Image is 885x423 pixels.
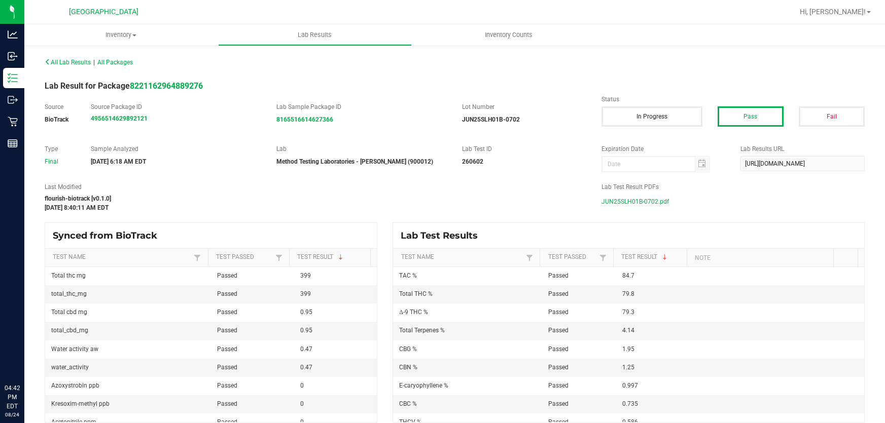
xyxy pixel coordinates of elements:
[622,364,634,371] span: 1.25
[412,24,606,46] a: Inventory Counts
[300,272,311,279] span: 399
[45,204,109,211] strong: [DATE] 8:40:11 AM EDT
[217,400,237,407] span: Passed
[217,382,237,389] span: Passed
[217,272,237,279] span: Passed
[548,290,569,297] span: Passed
[601,194,669,209] span: JUN25SLH01B-0702.pdf
[217,309,237,316] span: Passed
[399,382,448,389] span: E-caryophyllene %
[399,272,417,279] span: TAC %
[97,59,133,66] span: All Packages
[740,144,864,153] label: Lab Results URL
[91,102,261,111] label: Source Package ID
[217,290,237,297] span: Passed
[8,138,18,148] inline-svg: Reports
[217,345,237,353] span: Passed
[597,251,609,264] a: Filter
[548,327,569,334] span: Passed
[462,158,483,165] strong: 260602
[548,400,569,407] span: Passed
[8,95,18,105] inline-svg: Outbound
[276,158,433,165] strong: Method Testing Laboratories - [PERSON_NAME] (900012)
[622,327,634,334] span: 4.14
[687,249,833,267] th: Note
[300,309,312,316] span: 0.95
[45,195,111,202] strong: flourish-biotrack [v0.1.0]
[300,364,312,371] span: 0.47
[622,290,634,297] span: 79.8
[462,116,520,123] strong: JUN25SLH01B-0702
[216,253,273,261] a: Test PassedSortable
[601,95,865,104] label: Status
[10,342,41,372] iframe: Resource center
[622,400,638,407] span: 0.735
[462,144,586,153] label: Lab Test ID
[300,382,304,389] span: 0
[8,117,18,127] inline-svg: Retail
[601,182,865,191] label: Lab Test Result PDFs
[8,73,18,83] inline-svg: Inventory
[399,327,445,334] span: Total Terpenes %
[51,309,87,316] span: Total cbd mg
[622,272,634,279] span: 84.7
[51,327,88,334] span: total_cbd_mg
[53,230,165,241] span: Synced from BioTrack
[621,253,683,261] a: Test ResultSortable
[399,345,417,353] span: CBG %
[337,253,345,261] span: Sortable
[300,400,304,407] span: 0
[45,144,76,153] label: Type
[5,383,20,411] p: 04:42 PM EDT
[601,106,702,127] button: In Progress
[284,30,345,40] span: Lab Results
[548,309,569,316] span: Passed
[601,144,725,153] label: Expiration Date
[217,327,237,334] span: Passed
[130,81,203,91] strong: 8221162964889276
[91,115,148,122] a: 4956514629892121
[24,24,218,46] a: Inventory
[69,8,138,16] span: [GEOGRAPHIC_DATA]
[622,382,638,389] span: 0.997
[51,345,98,353] span: Water activity aw
[718,106,784,127] button: Pass
[276,102,447,111] label: Lab Sample Package ID
[799,106,865,127] button: Fail
[45,59,91,66] span: All Lab Results
[300,345,312,353] span: 0.47
[548,272,569,279] span: Passed
[800,8,866,16] span: Hi, [PERSON_NAME]!
[548,382,569,389] span: Passed
[45,116,68,123] strong: BioTrack
[273,251,285,264] a: Filter
[24,30,218,40] span: Inventory
[462,102,586,111] label: Lot Number
[523,251,536,264] a: Filter
[399,364,417,371] span: CBN %
[51,290,87,297] span: total_thc_mg
[5,411,20,418] p: 08/24
[661,253,669,261] span: Sortable
[399,400,417,407] span: CBC %
[51,364,89,371] span: water_activity
[471,30,546,40] span: Inventory Counts
[91,144,261,153] label: Sample Analyzed
[218,24,412,46] a: Lab Results
[217,364,237,371] span: Passed
[45,102,76,111] label: Source
[51,400,110,407] span: Kresoxim-methyl ppb
[548,253,597,261] a: Test PassedSortable
[191,251,203,264] a: Filter
[276,144,447,153] label: Lab
[53,253,191,261] a: Test NameSortable
[622,309,634,316] span: 79.3
[300,290,311,297] span: 399
[399,309,428,316] span: Δ-9 THC %
[91,158,146,165] strong: [DATE] 6:18 AM EDT
[548,345,569,353] span: Passed
[45,81,203,91] span: Lab Result for Package
[276,116,333,123] strong: 8165516614627366
[93,59,95,66] span: |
